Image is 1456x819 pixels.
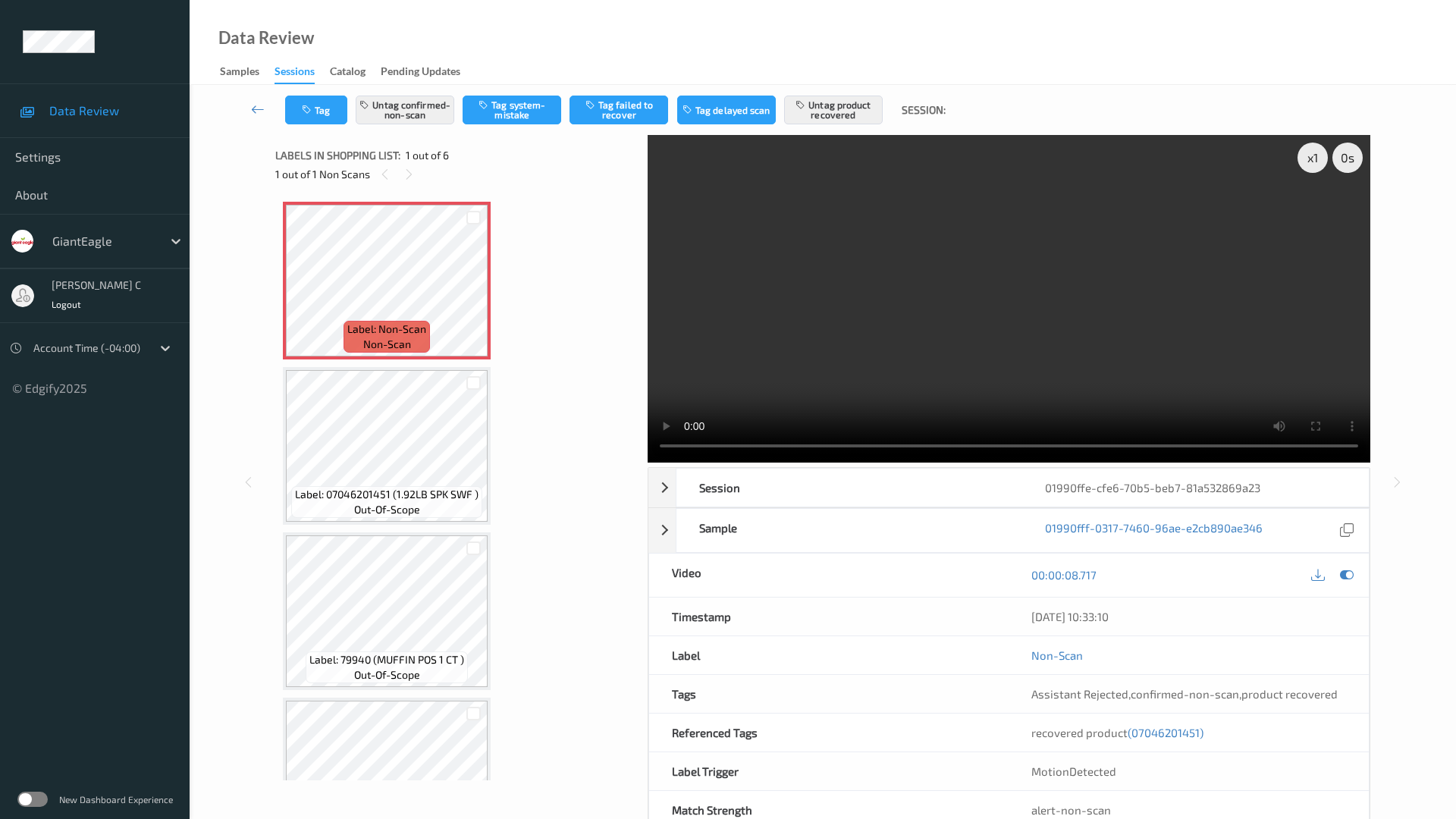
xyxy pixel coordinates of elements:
[275,148,400,163] span: Labels in shopping list:
[676,469,1023,507] div: Session
[648,508,1370,553] div: Sample01990fff-0317-7460-96ae-e2cb890ae346
[649,675,1009,713] div: Tags
[649,714,1009,752] div: Referenced Tags
[649,554,1009,597] div: Video
[1131,687,1239,701] span: confirmed-non-scan
[676,509,1023,552] div: Sample
[649,752,1009,790] div: Label Trigger
[649,636,1009,674] div: Label
[309,652,464,667] span: Label: 79940 (MUFFIN POS 1 CT )
[220,61,275,83] a: Samples
[356,96,454,124] button: Untag confirmed-non-scan
[406,148,449,163] span: 1 out of 6
[1045,520,1263,541] a: 01990fff-0317-7460-96ae-e2cb890ae346
[902,102,946,118] span: Session:
[1031,648,1083,663] a: Non-Scan
[1031,726,1203,739] span: recovered product
[1009,752,1369,790] div: MotionDetected
[677,96,776,124] button: Tag delayed scan
[1031,567,1097,582] a: 00:00:08.717
[330,61,381,83] a: Catalog
[463,96,561,124] button: Tag system-mistake
[648,468,1370,507] div: Session01990ffe-cfe6-70b5-beb7-81a532869a23
[570,96,668,124] button: Tag failed to recover
[381,64,460,83] div: Pending Updates
[295,487,479,502] span: Label: 07046201451 (1.92LB SPK SWF )
[1031,687,1338,701] span: , ,
[275,61,330,84] a: Sessions
[1031,609,1346,624] div: [DATE] 10:33:10
[354,667,420,682] span: out-of-scope
[218,30,314,45] div: Data Review
[1241,687,1338,701] span: product recovered
[784,96,883,124] button: Untag product recovered
[354,502,420,517] span: out-of-scope
[285,96,347,124] button: Tag
[1031,802,1346,817] div: alert-non-scan
[275,165,637,184] div: 1 out of 1 Non Scans
[1298,143,1328,173] div: x 1
[649,598,1009,635] div: Timestamp
[1332,143,1363,173] div: 0 s
[347,322,426,337] span: Label: Non-Scan
[1022,469,1369,507] div: 01990ffe-cfe6-70b5-beb7-81a532869a23
[275,64,315,84] div: Sessions
[1128,726,1203,739] span: (07046201451)
[1031,687,1128,701] span: Assistant Rejected
[363,337,411,352] span: non-scan
[220,64,259,83] div: Samples
[330,64,366,83] div: Catalog
[381,61,475,83] a: Pending Updates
